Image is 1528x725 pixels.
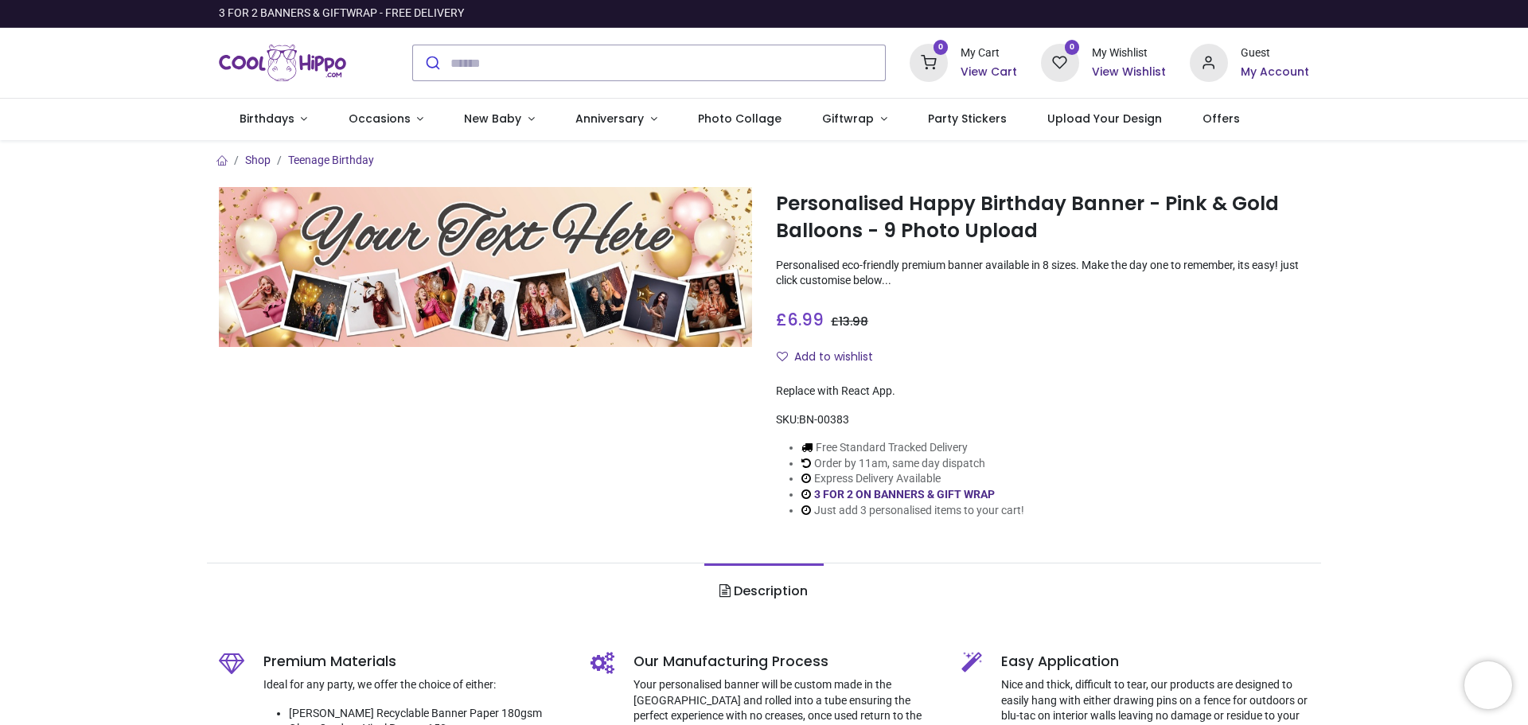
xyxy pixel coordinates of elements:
a: New Baby [444,99,555,140]
div: My Wishlist [1092,45,1166,61]
a: Logo of Cool Hippo [219,41,346,85]
span: Photo Collage [698,111,782,127]
div: SKU: [776,412,1309,428]
a: Teenage Birthday [288,154,374,166]
span: Anniversary [575,111,644,127]
span: Party Stickers [928,111,1007,127]
a: Birthdays [219,99,328,140]
a: 0 [1041,56,1079,68]
a: View Cart [961,64,1017,80]
p: Personalised eco-friendly premium banner available in 8 sizes. Make the day one to remember, its ... [776,258,1309,289]
iframe: Customer reviews powered by Trustpilot [975,6,1309,21]
span: New Baby [464,111,521,127]
a: 0 [910,56,948,68]
li: [PERSON_NAME] Recyclable Banner Paper 180gsm [289,706,567,722]
li: Free Standard Tracked Delivery [801,440,1024,456]
div: Replace with React App. [776,384,1309,400]
sup: 0 [1065,40,1080,55]
h5: Our Manufacturing Process [633,652,938,672]
span: Giftwrap [822,111,874,127]
a: Description [704,563,823,619]
div: My Cart [961,45,1017,61]
span: Upload Your Design [1047,111,1162,127]
span: Offers [1203,111,1240,127]
button: Add to wishlistAdd to wishlist [776,344,887,371]
span: BN-00383 [799,413,849,426]
span: Birthdays [240,111,294,127]
p: Ideal for any party, we offer the choice of either: [263,677,567,693]
a: 3 FOR 2 ON BANNERS & GIFT WRAP [814,488,995,501]
img: Cool Hippo [219,41,346,85]
a: Giftwrap [801,99,907,140]
div: 3 FOR 2 BANNERS & GIFTWRAP - FREE DELIVERY [219,6,464,21]
a: Shop [245,154,271,166]
li: Express Delivery Available [801,471,1024,487]
a: Occasions [328,99,444,140]
span: Occasions [349,111,411,127]
a: Anniversary [555,99,677,140]
span: 6.99 [787,308,824,331]
h1: Personalised Happy Birthday Banner - Pink & Gold Balloons - 9 Photo Upload [776,190,1309,245]
h5: Premium Materials [263,652,567,672]
button: Submit [413,45,450,80]
iframe: Brevo live chat [1464,661,1512,709]
a: View Wishlist [1092,64,1166,80]
h5: Easy Application [1001,652,1309,672]
span: £ [831,314,868,329]
span: £ [776,308,824,331]
span: 13.98 [839,314,868,329]
i: Add to wishlist [777,351,788,362]
div: Guest [1241,45,1309,61]
sup: 0 [934,40,949,55]
a: My Account [1241,64,1309,80]
li: Just add 3 personalised items to your cart! [801,503,1024,519]
li: Order by 11am, same day dispatch [801,456,1024,472]
img: Personalised Happy Birthday Banner - Pink & Gold Balloons - 9 Photo Upload [219,187,752,347]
